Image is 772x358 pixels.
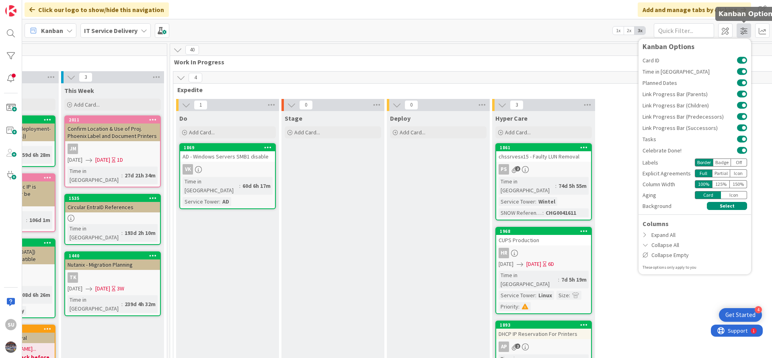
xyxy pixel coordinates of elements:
[643,103,737,108] span: Link Progress Bar (Children)
[559,275,589,284] div: 7d 5h 19m
[65,252,160,270] div: 1440Nutanix - Migration Planning
[695,191,721,199] div: Card
[69,253,160,259] div: 1440
[180,151,275,162] div: AD - Windows Servers SMB1 disable
[536,291,554,300] div: Linux
[643,43,747,51] div: Kanban Options
[639,219,751,228] div: Columns
[713,158,731,167] div: Badge
[643,180,695,189] div: Column Width
[123,228,158,237] div: 193d 2h 10m
[643,125,737,131] span: Link Progress Bar (Successors)
[219,197,220,206] span: :
[390,114,411,122] span: Deploy
[613,27,624,35] span: 1x
[64,194,161,245] a: 1535Circular EntraID ReferencesTime in [GEOGRAPHIC_DATA]:193d 2h 10m
[68,144,78,154] div: JM
[123,300,158,309] div: 239d 4h 32m
[643,136,737,142] span: Tasks
[499,208,542,217] div: SNOW Reference Number
[183,197,219,206] div: Service Tower
[712,180,730,188] div: 125 %
[638,2,751,17] div: Add and manage tabs by clicking
[721,191,747,199] div: Icon
[121,171,123,180] span: :
[95,284,110,293] span: [DATE]
[65,252,160,259] div: 1440
[179,143,276,209] a: 1869AD - Windows Servers SMB1 disableVKTime in [GEOGRAPHIC_DATA]:60d 6h 17mService Tower:AD
[65,195,160,212] div: 1535Circular EntraID References
[639,240,751,250] div: Collapse All
[239,181,240,190] span: :
[68,295,121,313] div: Time in [GEOGRAPHIC_DATA]
[624,27,634,35] span: 2x
[189,73,202,82] span: 4
[643,202,671,210] span: Background
[544,208,578,217] div: CHG0041611
[643,264,747,270] div: These options only apply to you
[639,250,751,260] div: Collapse Empty
[121,228,123,237] span: :
[695,169,712,177] div: Full
[65,195,160,202] div: 1535
[68,167,121,184] div: Time in [GEOGRAPHIC_DATA]
[74,101,100,108] span: Add Card...
[121,300,123,309] span: :
[84,27,138,35] b: IT Service Delivery
[496,235,591,245] div: CUPS Production
[712,169,730,177] div: Partial
[65,123,160,141] div: Confirm Location & Use of Proj. Phoenix Label and Document Printers
[643,148,737,153] span: Celebrate Done!
[515,166,520,171] span: 2
[5,5,16,16] img: Visit kanbanzone.com
[5,319,16,330] div: SU
[26,216,27,224] span: :
[64,115,161,187] a: 2011Confirm Location & Use of Proj. Phoenix Label and Document PrintersJM[DATE][DATE]1DTime in [G...
[555,181,556,190] span: :
[643,69,737,74] span: Time in [GEOGRAPHIC_DATA]
[240,181,273,190] div: 60d 6h 17m
[500,228,591,234] div: 1968
[179,114,187,122] span: Do
[180,164,275,175] div: VK
[400,129,425,136] span: Add Card...
[65,202,160,212] div: Circular EntraID References
[499,248,509,258] div: HR
[25,2,169,17] div: Click our logo to show/hide this navigation
[542,208,544,217] span: :
[643,91,737,97] span: Link Progress Bar (Parents)
[68,224,121,242] div: Time in [GEOGRAPHIC_DATA]
[496,228,591,245] div: 1968CUPS Production
[556,291,569,300] div: Size
[499,197,535,206] div: Service Tower
[68,156,82,164] span: [DATE]
[536,197,557,206] div: Wintel
[707,202,747,210] button: Select
[569,291,570,300] span: :
[535,291,536,300] span: :
[496,329,591,339] div: DHCP IP Reservation For Printers
[496,228,591,235] div: 1968
[194,100,207,110] span: 1
[643,158,695,167] div: Labels
[510,100,524,110] span: 3
[643,191,695,200] div: Aging
[64,86,94,95] span: This Week
[495,227,592,314] a: 1968CUPS ProductionHR[DATE][DATE]6DTime in [GEOGRAPHIC_DATA]:7d 5h 19mService Tower:LinuxSize:Pri...
[639,230,751,240] div: Expand All
[643,58,737,63] span: Card ID
[499,342,509,352] div: AP
[42,3,44,10] div: 1
[184,145,275,150] div: 1869
[68,272,78,283] div: TK
[65,116,160,141] div: 2011Confirm Location & Use of Proj. Phoenix Label and Document Printers
[643,169,695,178] div: Explicit Agreements
[496,321,591,339] div: 1893DHCP IP Reservation For Printers
[518,302,519,311] span: :
[731,158,747,167] div: Off
[500,322,591,328] div: 1893
[499,177,555,195] div: Time in [GEOGRAPHIC_DATA]
[505,129,531,136] span: Add Card...
[556,181,589,190] div: 74d 5h 55m
[189,129,215,136] span: Add Card...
